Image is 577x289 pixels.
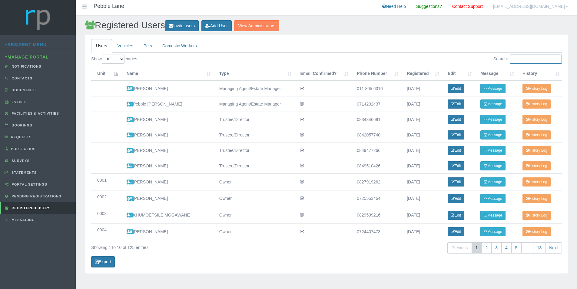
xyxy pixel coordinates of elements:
[234,20,279,32] a: View Administrators
[121,173,213,190] td: [PERSON_NAME]
[121,207,213,223] td: KHUMOETSILE MOGAWANE
[213,112,294,127] td: Trustee/Director
[448,177,464,187] a: Edit
[480,161,506,170] a: Message
[401,143,442,158] td: [DATE]
[10,112,59,115] span: Facilities & Activities
[91,256,115,267] a: Export
[351,190,401,207] td: 0725553464
[448,194,464,203] a: Edit
[94,3,124,9] h4: Pebble Lane
[448,227,464,236] a: Edit
[10,171,37,174] span: Statements
[351,143,401,158] td: 0849477266
[294,67,351,81] th: Email Confirmed? : activate to sort column ascending
[97,210,114,217] div: 0003
[480,227,506,236] a: Message
[213,207,294,223] td: Owner
[139,39,157,53] a: Pets
[5,42,47,47] a: Resident Menu
[113,39,138,53] a: Vehicles
[480,130,506,139] a: Message
[480,146,506,155] a: Message
[522,211,551,220] a: History Log
[10,183,47,186] span: Portal Settings
[85,20,568,31] h2: Registered Users
[447,242,472,254] a: Previous
[10,218,35,222] span: Messaging
[510,55,562,64] input: Search:
[102,55,124,64] select: Showentries
[448,99,464,109] a: Edit
[491,242,502,254] a: 3
[401,67,442,81] th: Registered : activate to sort column ascending
[448,161,464,170] a: Edit
[121,190,213,207] td: [PERSON_NAME]
[481,242,492,254] a: 2
[480,194,506,203] a: Message
[522,84,551,93] a: History Log
[97,70,111,77] div: Unit
[474,67,516,81] th: Message: activate to sort column ascending
[121,81,213,96] td: [PERSON_NAME]
[121,96,213,112] td: Pebble [PERSON_NAME]
[97,193,114,200] div: 0002
[213,190,294,207] td: Owner
[522,194,551,203] a: History Log
[522,99,551,109] a: History Log
[10,88,36,92] span: Documents
[97,227,114,234] div: 0004
[9,135,32,139] span: Requests
[213,223,294,240] td: Owner
[351,112,401,127] td: 0834346691
[351,127,401,143] td: 0842057740
[351,67,401,81] th: Phone Number : activate to sort column ascending
[522,227,551,236] a: History Log
[448,146,464,155] a: Edit
[165,20,199,32] a: Invite users
[401,190,442,207] td: [DATE]
[448,115,464,124] a: Edit
[480,177,506,187] a: Message
[545,242,562,254] a: Next
[10,100,27,104] span: Events
[533,242,546,254] a: 13
[480,99,506,109] a: Message
[97,177,114,184] div: 0001
[522,146,551,155] a: History Log
[401,223,442,240] td: [DATE]
[9,147,36,151] span: Portfolios
[213,143,294,158] td: Trustee/Director
[522,115,551,124] a: History Log
[213,81,294,96] td: Managing Agent/Estate Manager
[522,177,551,187] a: History Log
[10,194,61,198] span: Pending Registrations
[91,39,112,53] a: Users
[511,242,522,254] a: 5
[442,67,474,81] th: Edit: activate to sort column ascending
[121,112,213,127] td: [PERSON_NAME]
[351,96,401,112] td: 0714292437
[480,115,506,124] a: Message
[401,207,442,223] td: [DATE]
[351,223,401,240] td: 0724407473
[401,158,442,173] td: [DATE]
[91,67,121,81] th: Unit : activate to sort column descending
[401,112,442,127] td: [DATE]
[10,206,51,210] span: Registered Users
[121,143,213,158] td: [PERSON_NAME]
[522,161,551,170] a: History Log
[121,158,213,173] td: [PERSON_NAME]
[480,84,506,93] a: Message
[351,81,401,96] td: 011 805 6316
[10,76,32,80] span: Contacts
[401,127,442,143] td: [DATE]
[5,55,49,59] a: Manage Portal
[472,242,482,254] a: 1
[213,158,294,173] td: Trustee/Director
[10,65,41,68] span: Notifications
[213,127,294,143] td: Trustee/Director
[213,67,294,81] th: Type : activate to sort column ascending
[480,211,506,220] a: Message
[501,242,512,254] a: 4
